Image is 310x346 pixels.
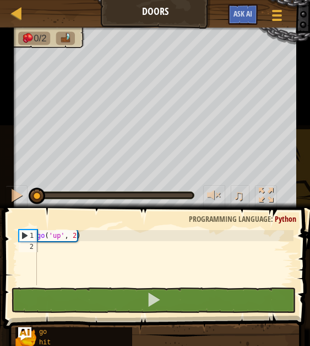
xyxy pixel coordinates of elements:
[18,327,31,340] button: Ask AI
[6,185,28,208] button: Ctrl + P: Pause
[255,185,277,208] button: Toggle fullscreen
[19,241,37,252] div: 2
[271,214,275,224] span: :
[56,32,74,45] li: Go to the raft.
[233,8,252,19] span: Ask AI
[231,185,249,208] button: ♫
[19,230,37,241] div: 1
[233,187,244,204] span: ♫
[275,214,296,224] span: Python
[34,33,46,44] span: 0/2
[18,32,50,45] li: Hit the crates.
[263,4,291,30] button: Show game menu
[189,214,271,224] span: Programming language
[228,4,258,25] button: Ask AI
[11,288,296,313] button: Shift+Enter: Run current code.
[39,328,47,336] span: go
[203,185,225,208] button: Adjust volume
